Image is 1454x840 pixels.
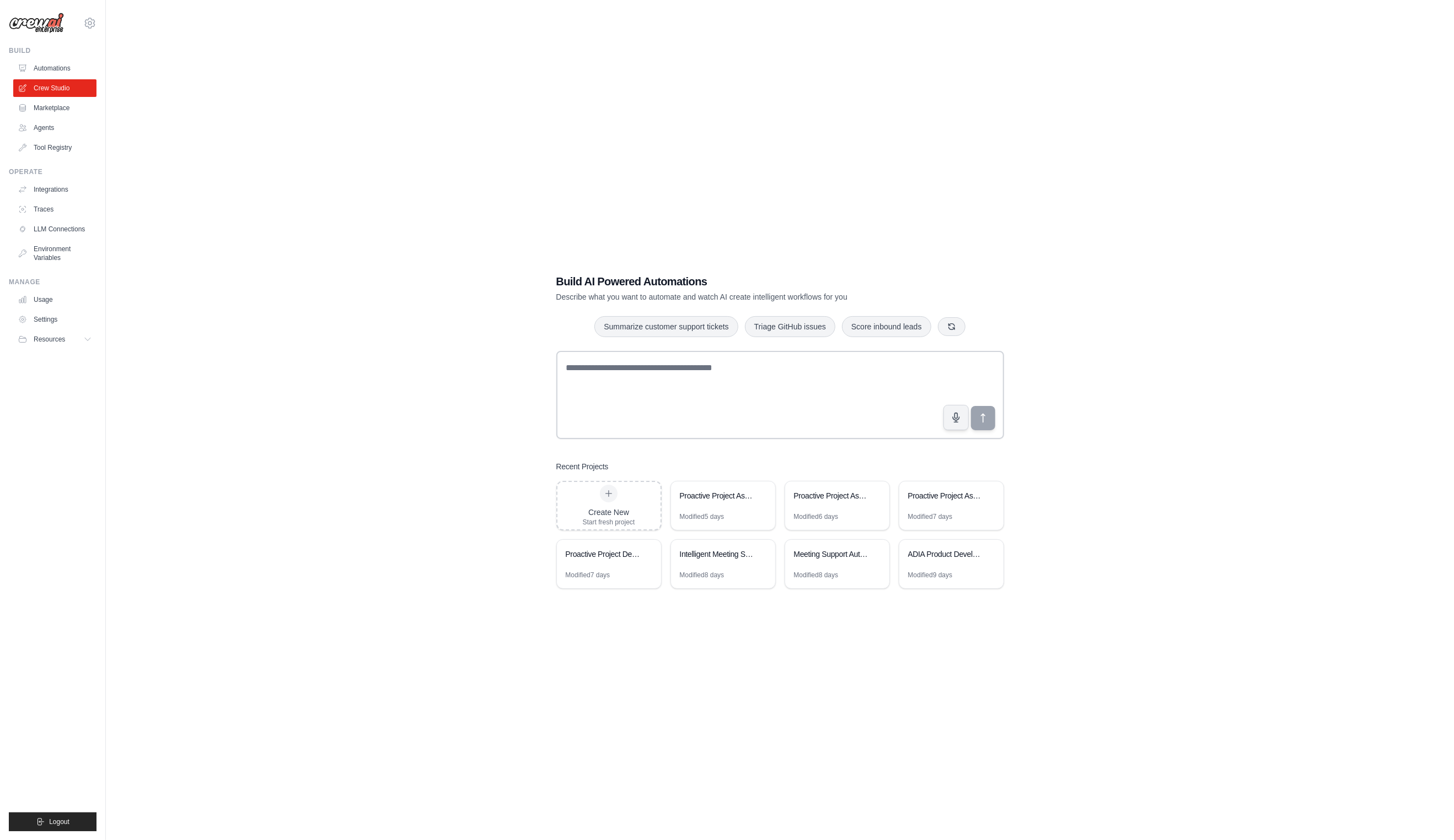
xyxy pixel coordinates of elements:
div: Create New [583,507,635,518]
span: Resources [34,335,65,344]
img: Logo [9,13,64,34]
div: Modified 9 days [908,571,953,579]
a: Marketplace [13,99,96,117]
div: Modified 8 days [680,571,725,579]
div: Modified 8 days [794,571,839,579]
div: Operate [9,167,96,176]
div: Proactive Project Delivery Support System [566,549,641,560]
div: Intelligent Meeting Support System [680,549,755,560]
button: Resources [13,330,96,348]
button: Click to speak your automation idea [943,405,969,430]
a: Integrations [13,181,96,198]
a: Settings [13,311,96,328]
a: Environment Variables [13,240,96,267]
button: Logout [9,812,96,831]
div: Proactive Project Assurance Crew [794,490,870,501]
button: Get new suggestions [938,317,965,336]
span: Logout [49,817,69,826]
div: Start fresh project [583,518,635,527]
iframe: Chat Widget [1399,787,1454,840]
a: Automations [13,59,96,77]
a: LLM Connections [13,220,96,238]
div: Proactive Project Assurance Crew [680,490,755,501]
a: Usage [13,291,96,308]
a: Traces [13,200,96,218]
div: Manage [9,278,96,286]
div: Modified 7 days [566,571,610,579]
div: ADIA Product Development Automation [908,549,984,560]
div: Modified 7 days [908,512,953,521]
a: Tool Registry [13,139,96,156]
div: Modified 6 days [794,512,839,521]
p: Describe what you want to automate and watch AI create intelligent workflows for you [556,291,927,302]
button: Triage GitHub issues [745,316,835,337]
h3: Recent Projects [556,461,609,472]
a: Agents [13,119,96,137]
a: Crew Studio [13,79,96,97]
button: Score inbound leads [842,316,931,337]
div: Modified 5 days [680,512,725,521]
div: Proactive Project Assurance Crew [908,490,984,501]
div: Meeting Support Automation [794,549,870,560]
h1: Build AI Powered Automations [556,274,927,289]
div: Build [9,46,96,55]
button: Summarize customer support tickets [594,316,738,337]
